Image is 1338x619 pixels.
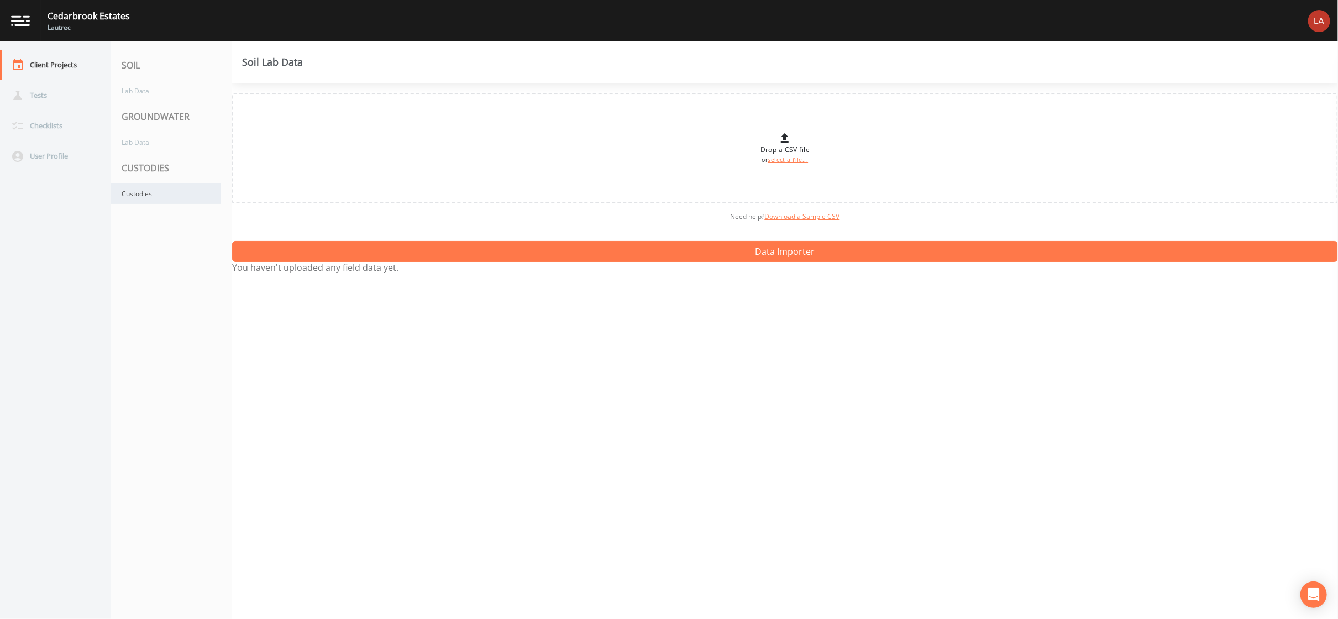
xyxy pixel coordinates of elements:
img: logo [11,15,30,26]
p: You haven't uploaded any field data yet. [232,262,1338,273]
small: or [762,156,809,164]
div: CUSTODIES [111,153,232,183]
a: Lab Data [111,132,221,153]
div: Open Intercom Messenger [1300,581,1327,608]
button: Data Importer [232,241,1338,262]
div: Lautrec [48,23,130,33]
a: Custodies [111,183,221,204]
a: Lab Data [111,81,221,101]
div: Cedarbrook Estates [48,9,130,23]
a: select a file... [768,156,808,164]
div: Drop a CSV file [760,132,810,165]
a: Download a Sample CSV [765,212,840,221]
img: bd2ccfa184a129701e0c260bc3a09f9b [1308,10,1330,32]
span: Need help? [731,212,840,221]
div: GROUNDWATER [111,101,232,132]
div: Soil Lab Data [242,57,303,66]
div: SOIL [111,50,232,81]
